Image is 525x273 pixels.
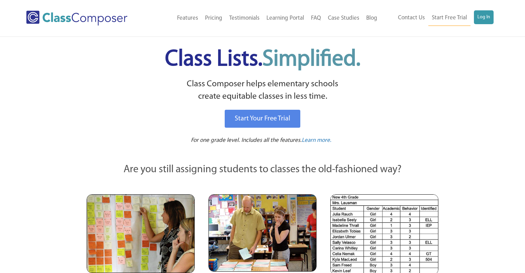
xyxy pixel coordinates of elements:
span: Class Lists. [165,48,360,71]
nav: Header Menu [381,10,494,26]
a: Log In [474,10,494,24]
a: Case Studies [324,11,363,26]
a: Testimonials [226,11,263,26]
a: Start Free Trial [428,10,470,26]
a: Learning Portal [263,11,308,26]
a: Features [174,11,202,26]
a: Pricing [202,11,226,26]
a: Blog [363,11,381,26]
img: Blue and Pink Paper Cards [208,194,317,271]
img: Teachers Looking at Sticky Notes [87,194,195,273]
span: Simplified. [262,48,360,71]
nav: Header Menu [149,11,380,26]
span: Start Your Free Trial [235,115,290,122]
span: Learn more. [302,137,331,143]
span: For one grade level. Includes all the features. [191,137,302,143]
p: Class Composer helps elementary schools create equitable classes in less time. [86,78,440,103]
a: Start Your Free Trial [225,110,300,128]
a: Contact Us [395,10,428,26]
img: Class Composer [26,11,127,26]
a: Learn more. [302,136,331,145]
a: FAQ [308,11,324,26]
p: Are you still assigning students to classes the old-fashioned way? [87,162,439,177]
